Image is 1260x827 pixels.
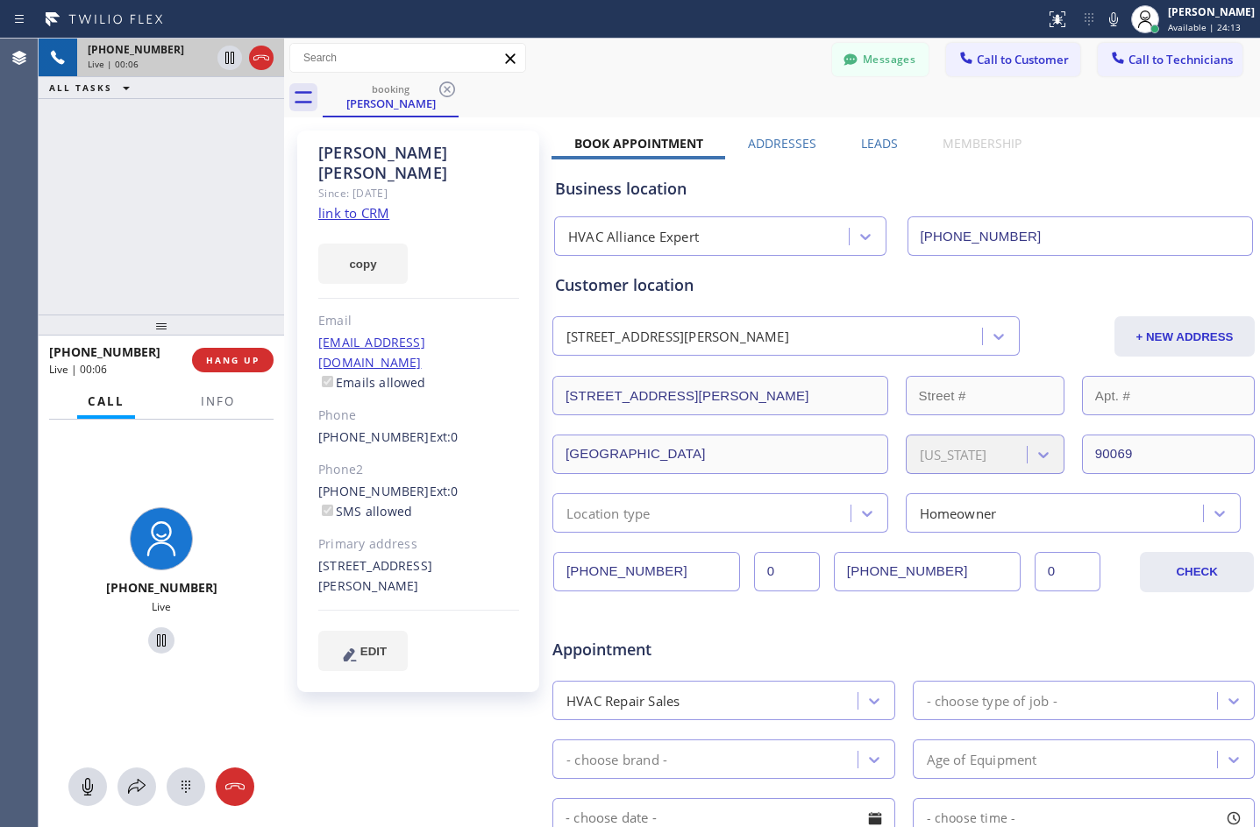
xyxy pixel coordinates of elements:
[77,385,135,419] button: Call
[249,46,274,70] button: Hang up
[318,483,430,499] a: [PHONE_NUMBER]
[318,503,412,520] label: SMS allowed
[318,556,519,597] div: [STREET_ADDRESS][PERSON_NAME]
[49,343,160,360] span: [PHONE_NUMBER]
[318,183,519,203] div: Since: [DATE]
[88,42,184,57] span: [PHONE_NUMBER]
[927,690,1057,710] div: - choose type of job -
[906,376,1064,415] input: Street #
[908,216,1254,256] input: Phone Number
[192,348,274,372] button: HANG UP
[322,376,333,387] input: Emails allowed
[217,46,242,70] button: Hold Customer
[566,503,651,523] div: Location type
[148,627,174,654] button: Hold Customer
[318,334,425,371] a: [EMAIL_ADDRESS][DOMAIN_NAME]
[318,244,408,284] button: copy
[754,552,820,591] input: Ext.
[977,52,1069,67] span: Call to Customer
[1101,7,1126,32] button: Mute
[1114,316,1255,357] button: + NEW ADDRESS
[206,354,260,366] span: HANG UP
[318,428,430,445] a: [PHONE_NUMBER]
[1082,376,1255,415] input: Apt. #
[927,749,1037,769] div: Age of Equipment
[324,95,457,111] div: [PERSON_NAME]
[324,82,457,95] div: booking
[1082,435,1255,474] input: ZIP
[318,406,519,426] div: Phone
[290,44,525,72] input: Search
[318,204,389,222] a: link to CRM
[946,43,1080,76] button: Call to Customer
[748,135,816,152] label: Addresses
[322,505,333,516] input: SMS allowed
[861,135,898,152] label: Leads
[568,227,699,247] div: HVAC Alliance Expert
[1168,4,1255,19] div: [PERSON_NAME]
[117,767,156,806] button: Open directory
[552,435,888,474] input: City
[216,767,254,806] button: Hang up
[39,77,147,98] button: ALL TASKS
[318,143,519,183] div: [PERSON_NAME] [PERSON_NAME]
[555,273,1252,297] div: Customer location
[88,58,139,70] span: Live | 00:06
[318,460,519,480] div: Phone2
[555,177,1252,201] div: Business location
[832,43,929,76] button: Messages
[566,749,667,769] div: - choose brand -
[920,503,997,523] div: Homeowner
[943,135,1022,152] label: Membership
[430,483,459,499] span: Ext: 0
[566,327,789,347] div: [STREET_ADDRESS][PERSON_NAME]
[167,767,205,806] button: Open dialpad
[324,78,457,116] div: Claudia Lewis
[1168,21,1241,33] span: Available | 24:13
[88,393,125,409] span: Call
[927,809,1016,826] span: - choose time -
[834,552,1021,591] input: Phone Number 2
[574,135,703,152] label: Book Appointment
[201,393,235,409] span: Info
[49,81,112,94] span: ALL TASKS
[49,362,107,377] span: Live | 00:06
[152,599,171,614] span: Live
[1098,43,1242,76] button: Call to Technicians
[1128,52,1233,67] span: Call to Technicians
[1035,552,1100,591] input: Ext. 2
[106,579,217,596] span: [PHONE_NUMBER]
[552,638,784,661] span: Appointment
[552,376,888,415] input: Address
[1140,552,1254,592] button: CHECK
[553,552,740,591] input: Phone Number
[360,645,387,658] span: EDIT
[68,767,107,806] button: Mute
[318,374,426,391] label: Emails allowed
[318,311,519,331] div: Email
[430,428,459,445] span: Ext: 0
[318,631,408,671] button: EDIT
[566,690,680,710] div: HVAC Repair Sales
[190,385,246,419] button: Info
[318,534,519,555] div: Primary address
